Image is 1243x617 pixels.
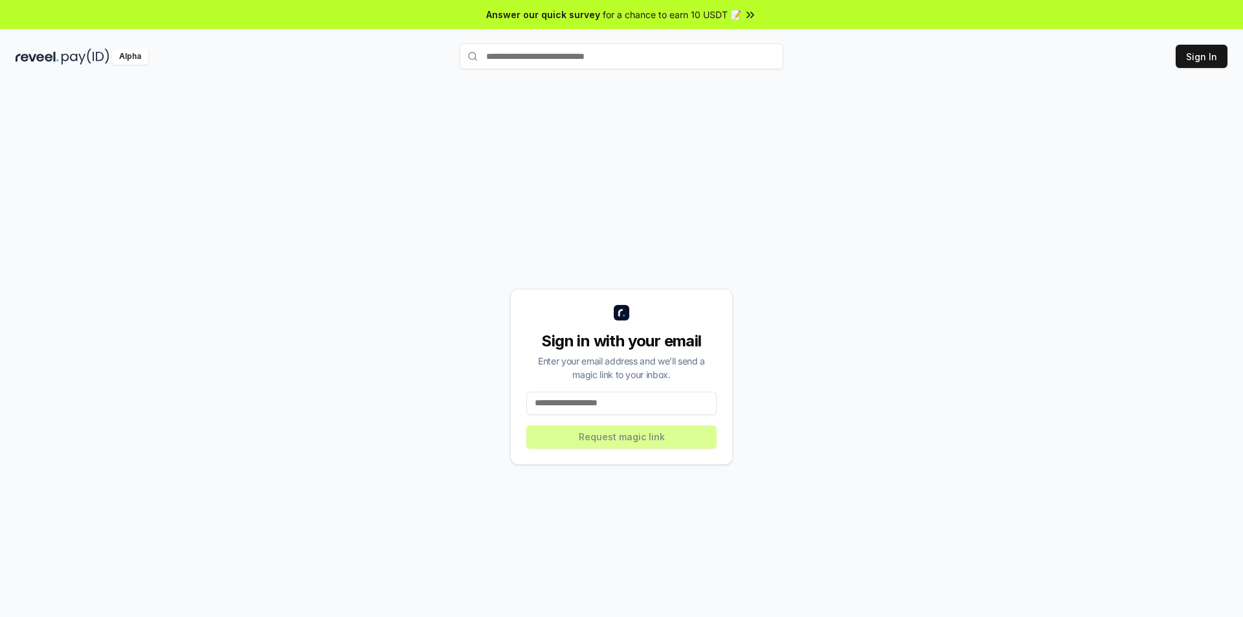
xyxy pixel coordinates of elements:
[486,8,600,21] span: Answer our quick survey
[62,49,109,65] img: pay_id
[1176,45,1227,68] button: Sign In
[112,49,148,65] div: Alpha
[16,49,59,65] img: reveel_dark
[526,331,717,352] div: Sign in with your email
[603,8,741,21] span: for a chance to earn 10 USDT 📝
[614,305,629,320] img: logo_small
[526,354,717,381] div: Enter your email address and we’ll send a magic link to your inbox.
